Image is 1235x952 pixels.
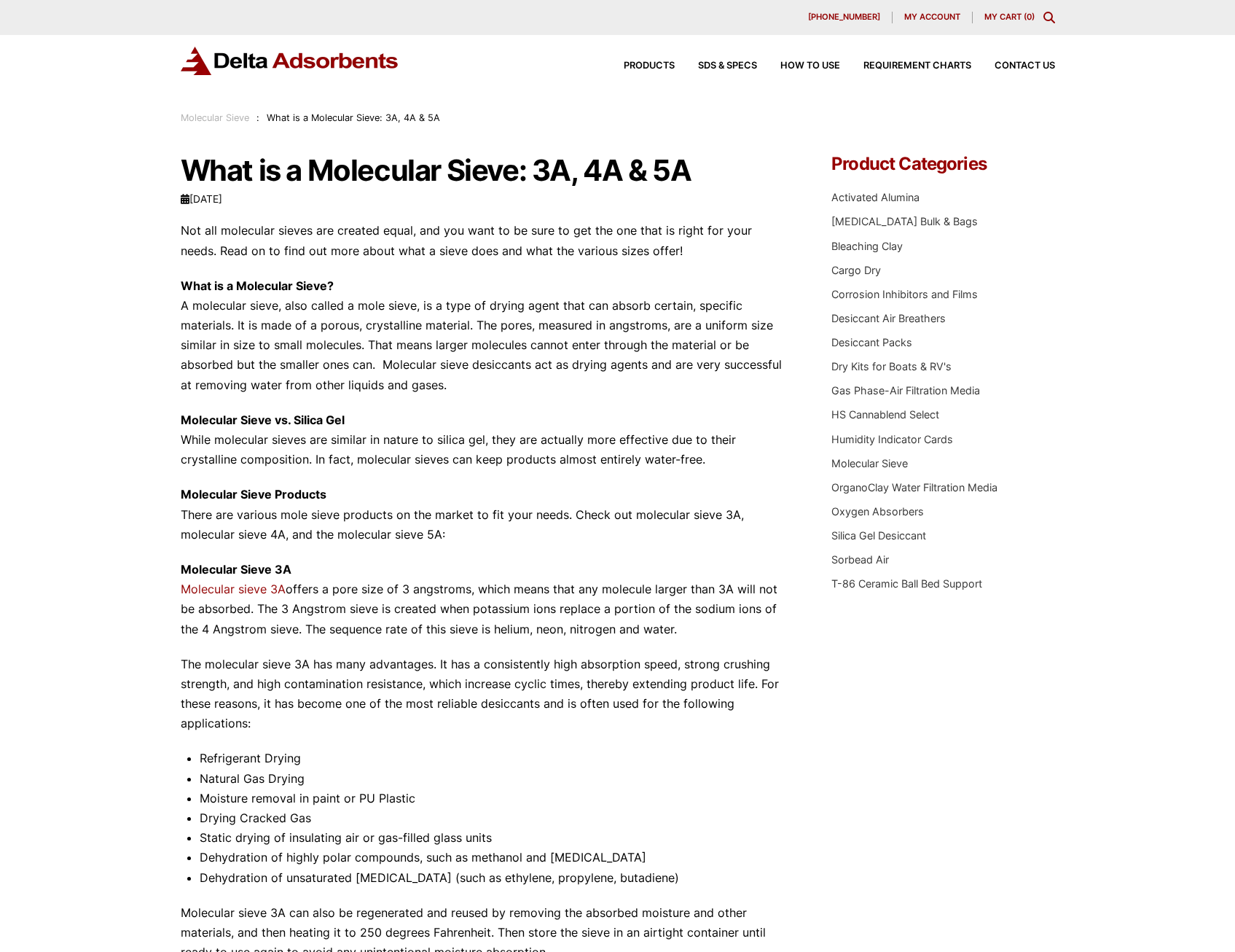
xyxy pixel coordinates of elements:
li: Refrigerant Drying [200,749,788,768]
a: Desiccant Packs [831,336,912,348]
a: Activated Alumina [831,191,920,203]
a: Dry Kits for Boats & RV's [831,360,952,372]
strong: Molecular Sieve 3A [181,562,291,577]
p: A molecular sieve, also called a mole sieve, is a type of drying agent that can absorb certain, s... [181,276,788,395]
a: SDS & SPECS [675,61,757,71]
p: Not all molecular sieves are created equal, and you want to be sure to get the one that is right ... [181,221,788,260]
li: Dehydration of unsaturated [MEDICAL_DATA] (such as ethylene, propylene, butadiene) [200,868,788,888]
li: Natural Gas Drying [200,769,788,789]
p: The molecular sieve 3A has many advantages. It has a consistently high absorption speed, strong c... [181,655,788,734]
a: Requirement Charts [840,61,971,71]
li: Static drying of insulating air or gas-filled glass units [200,828,788,848]
a: [PHONE_NUMBER] [796,12,893,23]
li: Dehydration of highly polar compounds, such as methanol and [MEDICAL_DATA] [200,848,788,867]
h1: What is a Molecular Sieve: 3A, 4A & 5A [181,155,788,186]
strong: Molecular Sieve vs. Silica Gel [181,413,345,427]
a: T-86 Ceramic Ball Bed Support [831,577,982,590]
div: Toggle Modal Content [1043,12,1055,23]
span: SDS & SPECS [698,61,757,71]
a: Silica Gel Desiccant [831,529,926,542]
span: 0 [1027,12,1032,22]
a: Gas Phase-Air Filtration Media [831,384,980,397]
a: Sorbead Air [831,553,889,566]
a: Molecular Sieve [831,457,908,469]
a: My Cart (0) [984,12,1035,22]
a: OrganoClay Water Filtration Media [831,481,997,493]
span: Contact Us [995,61,1055,71]
a: Contact Us [971,61,1055,71]
a: Humidity Indicator Cards [831,433,953,445]
li: Moisture removal in paint or PU Plastic [200,789,788,808]
a: Bleaching Clay [831,240,903,252]
a: Molecular Sieve [181,112,249,123]
a: My account [893,12,973,23]
strong: What is a Molecular Sieve? [181,278,334,293]
a: Products [600,61,675,71]
strong: Molecular Sieve Products [181,487,326,502]
a: How to Use [757,61,840,71]
a: Desiccant Air Breathers [831,312,946,324]
p: offers a pore size of 3 angstroms, which means that any molecule larger than 3A will not be absor... [181,560,788,639]
span: Requirement Charts [863,61,971,71]
time: [DATE] [181,193,222,205]
a: Molecular sieve 3A [181,582,286,596]
p: While molecular sieves are similar in nature to silica gel, they are actually more effective due ... [181,410,788,470]
a: Oxygen Absorbers [831,505,924,518]
h4: Product Categories [831,155,1054,173]
span: What is a Molecular Sieve: 3A, 4A & 5A [267,112,440,123]
img: Delta Adsorbents [181,47,399,75]
a: HS Cannablend Select [831,408,939,421]
a: Cargo Dry [831,264,881,276]
p: There are various mole sieve products on the market to fit your needs. Check out molecular sieve ... [181,485,788,545]
a: [MEDICAL_DATA] Bulk & Bags [831,215,978,227]
span: [PHONE_NUMBER] [808,13,880,21]
span: My account [904,13,960,21]
span: How to Use [780,61,840,71]
span: Products [624,61,675,71]
a: Corrosion Inhibitors and Films [831,288,978,300]
span: : [256,112,259,123]
li: Drying Cracked Gas [200,808,788,828]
